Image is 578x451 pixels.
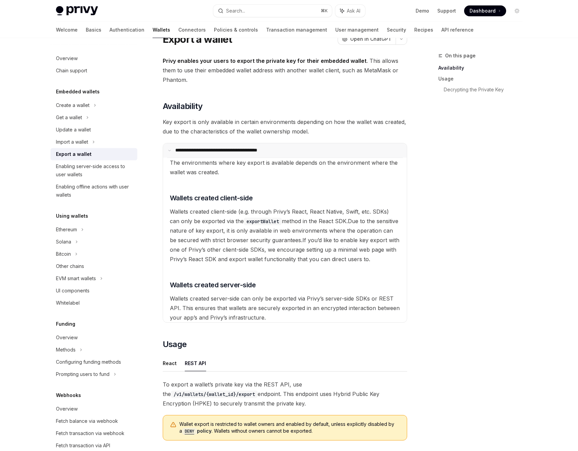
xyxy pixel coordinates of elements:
a: Security [387,22,406,38]
a: User management [335,22,379,38]
button: Toggle dark mode [512,5,522,16]
a: Wallets [153,22,170,38]
button: React [163,355,177,371]
img: light logo [56,6,98,16]
span: The environments where key export is available depends on the environment where the wallet was cr... [170,159,398,176]
a: Overview [51,331,137,344]
code: DENY [182,428,197,435]
h5: Using wallets [56,212,88,220]
a: Support [437,7,456,14]
span: Wallets created server-side [170,280,256,290]
div: Overview [56,54,78,62]
span: Availability [163,101,203,112]
a: Welcome [56,22,78,38]
a: Export a wallet [51,148,137,160]
div: Overview [56,405,78,413]
a: Update a wallet [51,124,137,136]
a: Fetch transaction via webhook [51,427,137,439]
div: Overview [56,333,78,342]
div: Search... [226,7,245,15]
a: Overview [51,403,137,415]
div: Bitcoin [56,250,71,258]
svg: Warning [170,421,177,428]
a: Availability [438,62,528,73]
button: Open in ChatGPT [338,33,396,45]
span: To export a wallet’s private key via the REST API, use the endpoint. This endpoint uses Hybrid Pu... [163,380,407,408]
a: Authentication [109,22,144,38]
a: Overview [51,52,137,65]
div: Other chains [56,262,84,270]
a: Connectors [178,22,206,38]
a: API reference [441,22,474,38]
span: ⌘ K [321,8,328,14]
a: Configuring funding methods [51,356,137,368]
div: Configuring funding methods [56,358,121,366]
div: Enabling offline actions with user wallets [56,183,133,199]
span: On this page [445,52,476,60]
div: EVM smart wallets [56,274,96,283]
span: Due to the sensitive nature of key export, it is only available in web environments where the ope... [170,218,398,243]
span: Wallets created client-side [170,193,253,203]
code: /v1/wallets/{wallet_id}/export [171,391,258,398]
div: Chain support [56,67,87,75]
span: If you’d like to enable key export with one of Privy’s other client-side SDKs, we encourage setti... [170,237,399,263]
span: Dashboard [470,7,496,14]
span: . This allows them to use their embedded wallet address with another wallet client, such as MetaM... [163,56,407,85]
div: Fetch transaction via webhook [56,429,124,437]
span: Wallets created client-side (e.g. through Privy’s React, React Native, Swift, etc. SDKs) can only... [170,208,389,224]
div: Solana [56,238,71,246]
a: Other chains [51,260,137,272]
a: Basics [86,22,101,38]
div: Enabling server-side access to user wallets [56,162,133,179]
a: Policies & controls [214,22,258,38]
h5: Webhooks [56,391,81,399]
div: Ethereum [56,225,77,234]
div: Methods [56,346,76,354]
a: Enabling offline actions with user wallets [51,181,137,201]
a: Fetch balance via webhook [51,415,137,427]
span: Open in ChatGPT [350,36,392,42]
span: Wallet export is restricted to wallet owners and enabled by default, unless explicitly disabled b... [179,421,400,435]
a: Dashboard [464,5,506,16]
h5: Embedded wallets [56,88,100,96]
a: Whitelabel [51,297,137,309]
a: UI components [51,285,137,297]
button: Search...⌘K [213,5,332,17]
div: Export a wallet [56,150,92,158]
a: Transaction management [266,22,327,38]
code: exportWallet [244,218,282,225]
a: Decrypting the Private Key [444,84,528,95]
a: Chain support [51,65,137,77]
div: UI components [56,287,89,295]
div: Whitelabel [56,299,80,307]
h1: Export a wallet [163,33,232,45]
span: Wallets created server-side can only be exported via Privy’s server-side SDKs or REST API. This e... [170,295,400,321]
div: Get a wallet [56,113,82,122]
span: Usage [163,339,187,350]
strong: Privy enables your users to export the private key for their embedded wallet [163,57,366,64]
span: Key export is only available in certain environments depending on how the wallet was created, due... [163,117,407,136]
a: Demo [416,7,429,14]
div: Create a wallet [56,101,89,109]
div: Prompting users to fund [56,370,109,378]
h5: Funding [56,320,75,328]
a: Enabling server-side access to user wallets [51,160,137,181]
button: REST API [185,355,206,371]
div: Fetch transaction via API [56,441,110,450]
div: Fetch balance via webhook [56,417,118,425]
button: Ask AI [335,5,365,17]
div: Import a wallet [56,138,88,146]
a: Recipes [414,22,433,38]
div: Update a wallet [56,126,91,134]
span: Ask AI [347,7,360,14]
a: DENYpolicy [182,428,212,434]
a: Usage [438,73,528,84]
